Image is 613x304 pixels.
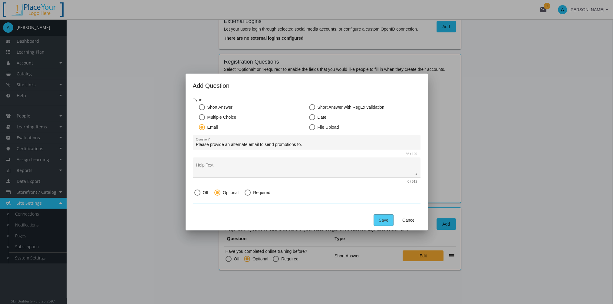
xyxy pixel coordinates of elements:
span: Short Answer [205,104,232,110]
label: Type [193,97,203,103]
span: Email [205,124,218,130]
span: Optional [220,190,239,196]
button: Save [374,214,394,226]
div: Add Question [193,81,420,91]
span: Save [379,215,388,226]
span: Short Answer with RegEx validation [315,104,384,110]
span: Required [251,190,270,196]
mat-hint: 56 / 120 [406,152,417,156]
span: File Upload [315,124,339,130]
button: Cancel [397,215,420,226]
span: Off [200,190,208,196]
mat-hint: 0 / 512 [407,180,417,183]
span: Date [315,114,327,120]
span: Multiple Choice [205,114,236,120]
span: Cancel [402,215,416,226]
